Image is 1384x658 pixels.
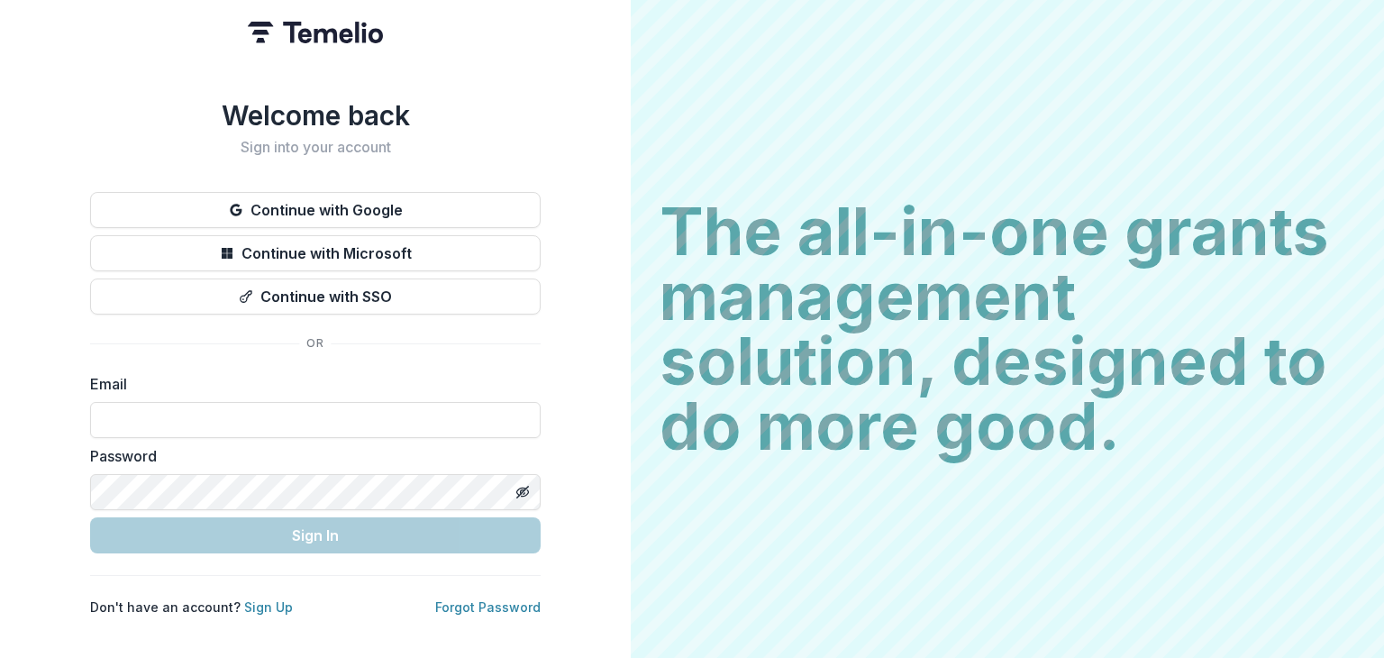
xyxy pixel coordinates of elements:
[90,235,541,271] button: Continue with Microsoft
[90,373,530,395] label: Email
[244,599,293,615] a: Sign Up
[90,598,293,617] p: Don't have an account?
[90,99,541,132] h1: Welcome back
[435,599,541,615] a: Forgot Password
[90,279,541,315] button: Continue with SSO
[248,22,383,43] img: Temelio
[508,478,537,507] button: Toggle password visibility
[90,139,541,156] h2: Sign into your account
[90,517,541,553] button: Sign In
[90,192,541,228] button: Continue with Google
[90,445,530,467] label: Password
